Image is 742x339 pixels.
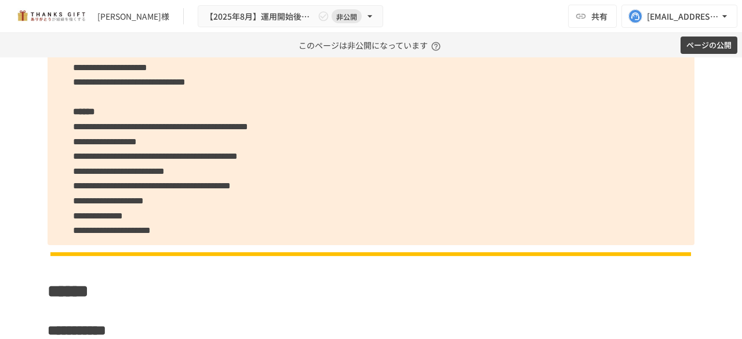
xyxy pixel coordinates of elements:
button: 【2025年8月】運用開始後振り返りミーティング非公開 [198,5,383,28]
span: 共有 [591,10,608,23]
img: n6GUNqEHdaibHc1RYGm9WDNsCbxr1vBAv6Dpu1pJovz [48,250,694,258]
div: [EMAIL_ADDRESS][DOMAIN_NAME] [647,9,719,24]
span: 【2025年8月】運用開始後振り返りミーティング [205,9,315,24]
button: [EMAIL_ADDRESS][DOMAIN_NAME] [621,5,737,28]
button: 共有 [568,5,617,28]
button: ページの公開 [681,37,737,54]
span: 非公開 [332,10,362,23]
div: [PERSON_NAME]様 [97,10,169,23]
img: mMP1OxWUAhQbsRWCurg7vIHe5HqDpP7qZo7fRoNLXQh [14,7,88,25]
p: このページは非公開になっています [299,33,444,57]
